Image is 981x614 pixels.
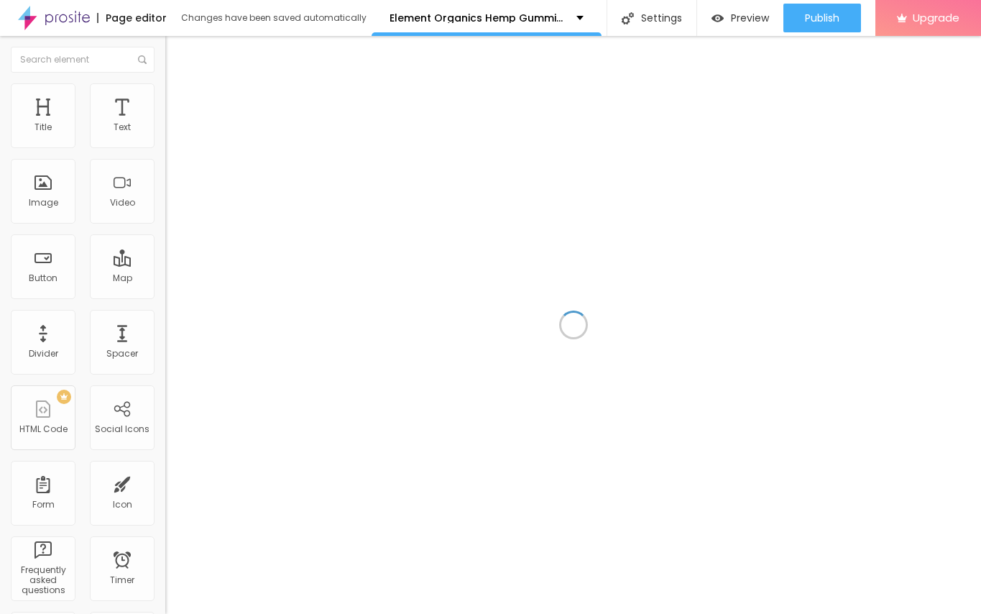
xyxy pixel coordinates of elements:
[697,4,783,32] button: Preview
[711,12,724,24] img: view-1.svg
[29,198,58,208] div: Image
[622,12,634,24] img: Icone
[29,349,58,359] div: Divider
[19,424,68,434] div: HTML Code
[138,55,147,64] img: Icone
[181,14,367,22] div: Changes have been saved automatically
[95,424,149,434] div: Social Icons
[110,198,135,208] div: Video
[913,12,959,24] span: Upgrade
[113,500,132,510] div: Icon
[97,13,167,23] div: Page editor
[731,12,769,24] span: Preview
[29,273,57,283] div: Button
[14,565,71,596] div: Frequently asked questions
[110,575,134,585] div: Timer
[114,122,131,132] div: Text
[783,4,861,32] button: Publish
[106,349,138,359] div: Spacer
[390,13,566,23] p: Element Organics Hemp Gummies™ [GEOGRAPHIC_DATA] Official Website
[805,12,839,24] span: Publish
[113,273,132,283] div: Map
[11,47,155,73] input: Search element
[34,122,52,132] div: Title
[32,500,55,510] div: Form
